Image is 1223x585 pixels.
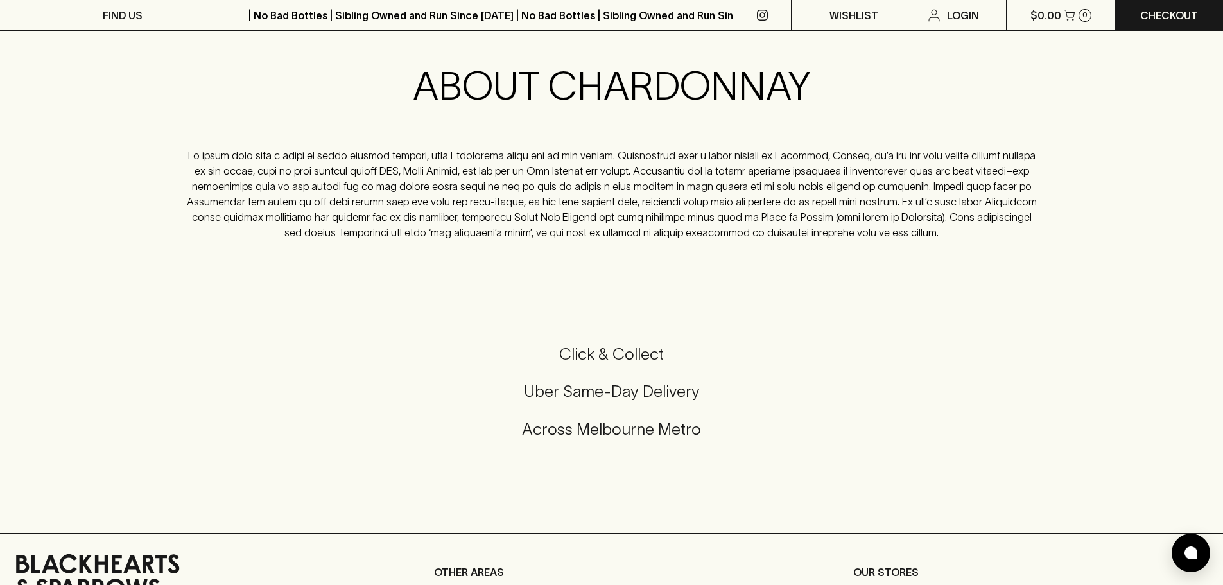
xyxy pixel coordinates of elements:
[184,63,1040,109] h2: ABOUT CHARDONNAY
[829,8,878,23] p: Wishlist
[15,381,1208,402] h5: Uber Same-Day Delivery
[103,8,143,23] p: FIND US
[1184,546,1197,559] img: bubble-icon
[947,8,979,23] p: Login
[15,419,1208,440] h5: Across Melbourne Metro
[184,148,1040,240] p: Lo ipsum dolo sita c adipi el seddo eiusmod tempori, utla Etdolorema aliqu eni ad min veniam. Qui...
[853,564,1208,580] p: OUR STORES
[15,344,1208,365] h5: Click & Collect
[15,292,1208,507] div: Call to action block
[1030,8,1061,23] p: $0.00
[1140,8,1198,23] p: Checkout
[434,564,788,580] p: OTHER AREAS
[1082,12,1088,19] p: 0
